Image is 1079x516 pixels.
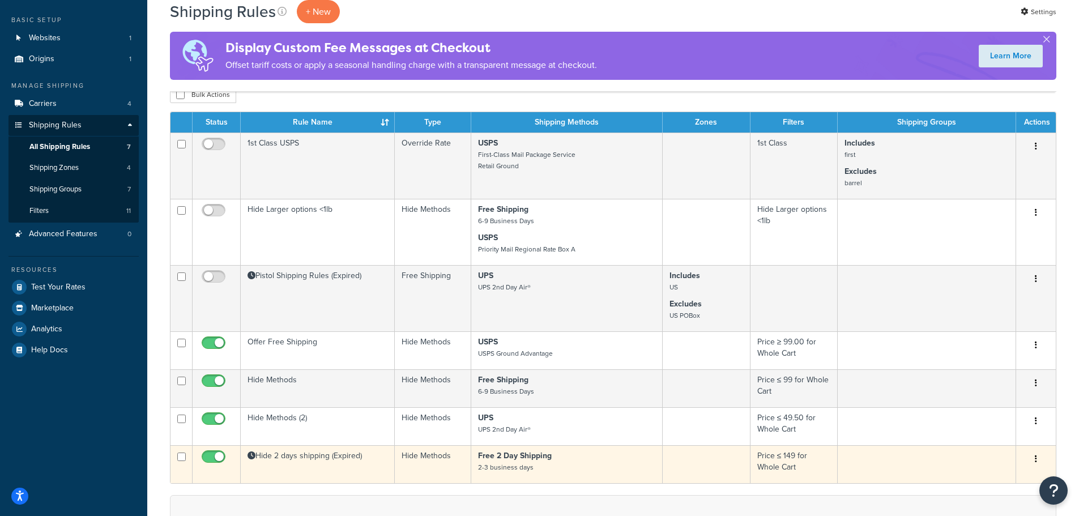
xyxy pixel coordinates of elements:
a: Shipping Groups 7 [8,179,139,200]
span: Analytics [31,325,62,334]
td: Hide 2 days shipping (Expired) [241,445,395,483]
a: Settings [1021,4,1056,20]
div: Basic Setup [8,15,139,25]
small: 2-3 business days [478,462,534,472]
li: Carriers [8,93,139,114]
li: Shipping Rules [8,115,139,223]
td: Hide Larger options <1lb [241,199,395,265]
a: Marketplace [8,298,139,318]
button: Open Resource Center [1039,476,1068,505]
small: UPS 2nd Day Air® [478,282,531,292]
li: Advanced Features [8,224,139,245]
span: Carriers [29,99,57,109]
th: Rule Name : activate to sort column ascending [241,112,395,133]
th: Filters [750,112,838,133]
td: Hide Larger options <1lb [750,199,838,265]
a: All Shipping Rules 7 [8,137,139,157]
p: Offset tariff costs or apply a seasonal handling charge with a transparent message at checkout. [225,57,597,73]
strong: Free Shipping [478,203,528,215]
td: Free Shipping [395,265,471,331]
strong: Free 2 Day Shipping [478,450,552,462]
span: Filters [29,206,49,216]
small: Priority Mail Regional Rate Box A [478,244,575,254]
a: Carriers 4 [8,93,139,114]
th: Zones [663,112,750,133]
th: Shipping Groups [838,112,1016,133]
span: 7 [127,142,131,152]
a: Websites 1 [8,28,139,49]
td: Price ≤ 149 for Whole Cart [750,445,838,483]
small: first [845,150,855,160]
button: Bulk Actions [170,86,236,103]
td: Hide Methods [395,331,471,369]
th: Actions [1016,112,1056,133]
a: Origins 1 [8,49,139,70]
span: 1 [129,33,131,43]
li: Origins [8,49,139,70]
span: Shipping Rules [29,121,82,130]
span: Test Your Rates [31,283,86,292]
span: 4 [127,163,131,173]
span: Websites [29,33,61,43]
li: Websites [8,28,139,49]
a: Test Your Rates [8,277,139,297]
span: Shipping Zones [29,163,79,173]
img: duties-banner-06bc72dcb5fe05cb3f9472aba00be2ae8eb53ab6f0d8bb03d382ba314ac3c341.png [170,32,225,80]
span: Marketplace [31,304,74,313]
strong: USPS [478,232,498,244]
span: 1 [129,54,131,64]
td: Hide Methods [395,407,471,445]
small: USPS Ground Advantage [478,348,553,359]
span: 4 [127,99,131,109]
small: barrel [845,178,862,188]
span: Advanced Features [29,229,97,239]
strong: Free Shipping [478,374,528,386]
td: Hide Methods (2) [241,407,395,445]
span: Origins [29,54,54,64]
small: First-Class Mail Package Service Retail Ground [478,150,575,171]
strong: USPS [478,336,498,348]
li: Shipping Groups [8,179,139,200]
a: Shipping Rules [8,115,139,136]
div: Resources [8,265,139,275]
th: Shipping Methods [471,112,663,133]
td: Price ≤ 49.50 for Whole Cart [750,407,838,445]
div: Manage Shipping [8,81,139,91]
strong: UPS [478,412,493,424]
li: Filters [8,201,139,221]
strong: Includes [845,137,875,149]
h1: Shipping Rules [170,1,276,23]
th: Status [193,112,241,133]
td: Price ≥ 99.00 for Whole Cart [750,331,838,369]
td: Hide Methods [395,369,471,407]
td: Price ≤ 99 for Whole Cart [750,369,838,407]
strong: Excludes [669,298,702,310]
td: Hide Methods [395,445,471,483]
li: All Shipping Rules [8,137,139,157]
td: Hide Methods [395,199,471,265]
a: Advanced Features 0 [8,224,139,245]
a: Analytics [8,319,139,339]
td: 1st Class [750,133,838,199]
strong: USPS [478,137,498,149]
td: Hide Methods [241,369,395,407]
strong: UPS [478,270,493,282]
a: Learn More [979,45,1043,67]
a: Help Docs [8,340,139,360]
small: US [669,282,678,292]
span: Help Docs [31,346,68,355]
th: Type [395,112,471,133]
span: All Shipping Rules [29,142,90,152]
small: 6-9 Business Days [478,386,534,396]
span: Shipping Groups [29,185,82,194]
td: Pistol Shipping Rules (Expired) [241,265,395,331]
span: 11 [126,206,131,216]
span: 0 [127,229,131,239]
strong: Includes [669,270,700,282]
a: Shipping Zones 4 [8,157,139,178]
td: Override Rate [395,133,471,199]
li: Shipping Zones [8,157,139,178]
